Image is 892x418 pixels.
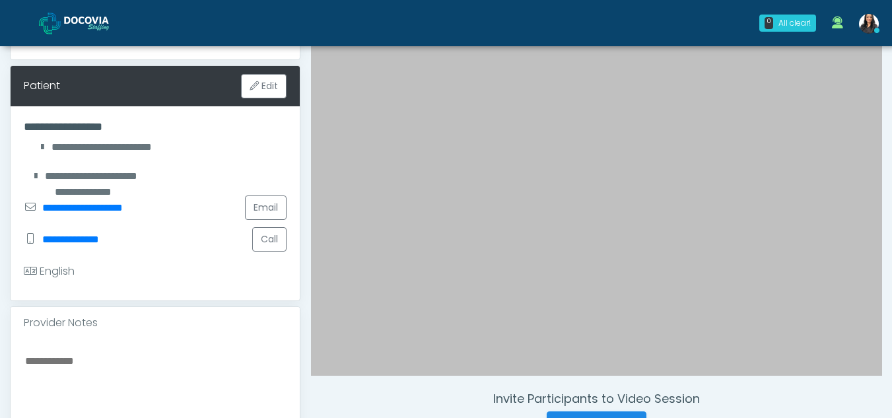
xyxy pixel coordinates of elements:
[39,1,130,44] a: Docovia
[311,392,882,406] h4: Invite Participants to Video Session
[24,263,75,279] div: English
[245,195,287,220] a: Email
[11,5,50,45] button: Open LiveChat chat widget
[252,227,287,252] button: Call
[859,14,879,34] img: Viral Patel
[11,307,300,339] div: Provider Notes
[765,17,773,29] div: 0
[751,9,824,37] a: 0 All clear!
[241,74,287,98] button: Edit
[24,78,60,94] div: Patient
[64,17,130,30] img: Docovia
[778,17,811,29] div: All clear!
[39,13,61,34] img: Docovia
